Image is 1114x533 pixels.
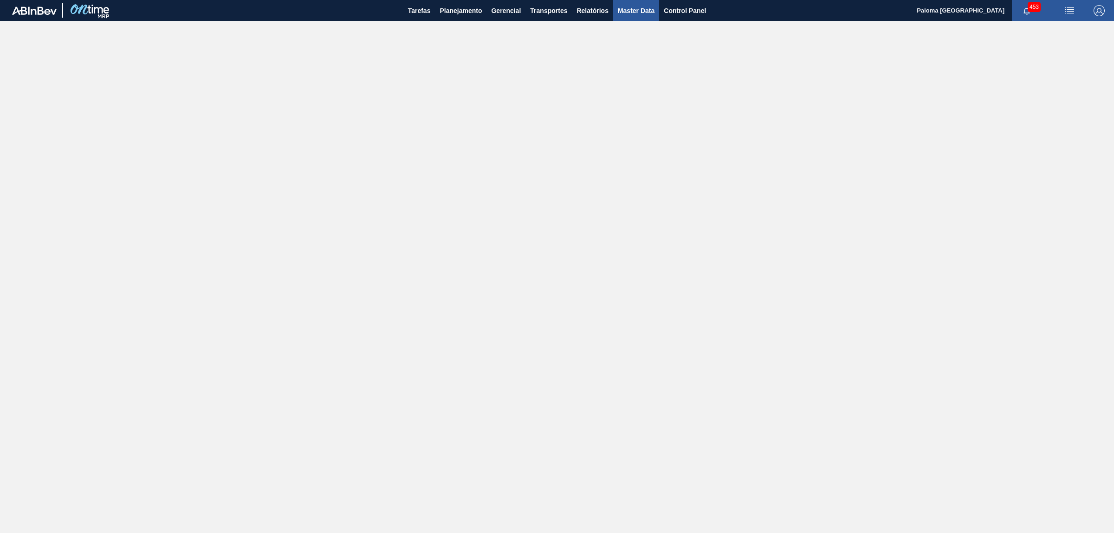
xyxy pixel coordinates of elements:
span: Gerencial [491,5,521,16]
span: Control Panel [664,5,706,16]
span: Master Data [618,5,654,16]
span: Transportes [530,5,567,16]
span: Relatórios [576,5,608,16]
span: Planejamento [440,5,482,16]
img: Logout [1094,5,1105,16]
img: userActions [1064,5,1075,16]
button: Notificações [1012,4,1042,17]
span: Tarefas [408,5,431,16]
img: TNhmsLtSVTkK8tSr43FrP2fwEKptu5GPRR3wAAAABJRU5ErkJggg== [12,6,57,15]
span: 453 [1028,2,1041,12]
